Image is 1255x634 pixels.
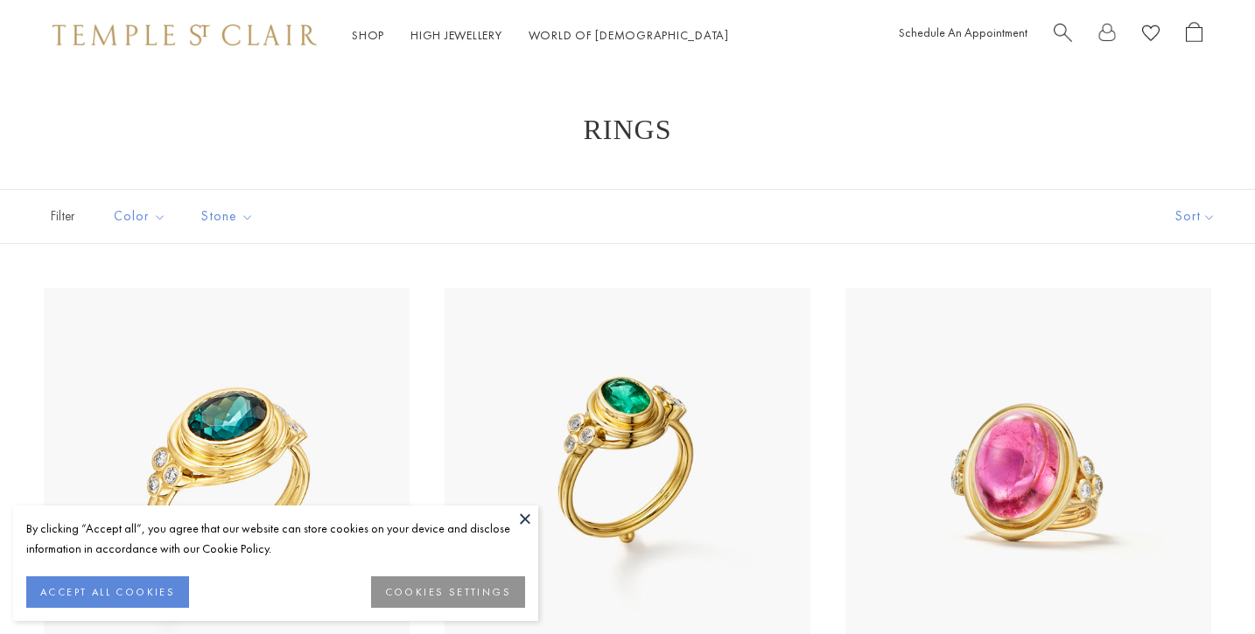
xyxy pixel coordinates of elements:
div: By clicking “Accept all”, you agree that our website can store cookies on your device and disclos... [26,519,525,559]
button: Color [101,197,179,236]
a: ShopShop [352,27,384,43]
span: Color [105,206,179,227]
button: COOKIES SETTINGS [371,576,525,608]
h1: Rings [70,114,1185,145]
button: ACCEPT ALL COOKIES [26,576,189,608]
button: Show sort by [1136,190,1255,243]
a: Search [1054,22,1072,49]
a: High JewelleryHigh Jewellery [410,27,502,43]
button: Stone [188,197,267,236]
a: View Wishlist [1142,22,1160,49]
nav: Main navigation [352,24,729,46]
img: Temple St. Clair [53,24,317,45]
a: Schedule An Appointment [899,24,1027,40]
iframe: Gorgias live chat messenger [1167,552,1237,617]
a: World of [DEMOGRAPHIC_DATA]World of [DEMOGRAPHIC_DATA] [529,27,729,43]
a: Open Shopping Bag [1186,22,1202,49]
span: Stone [193,206,267,227]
